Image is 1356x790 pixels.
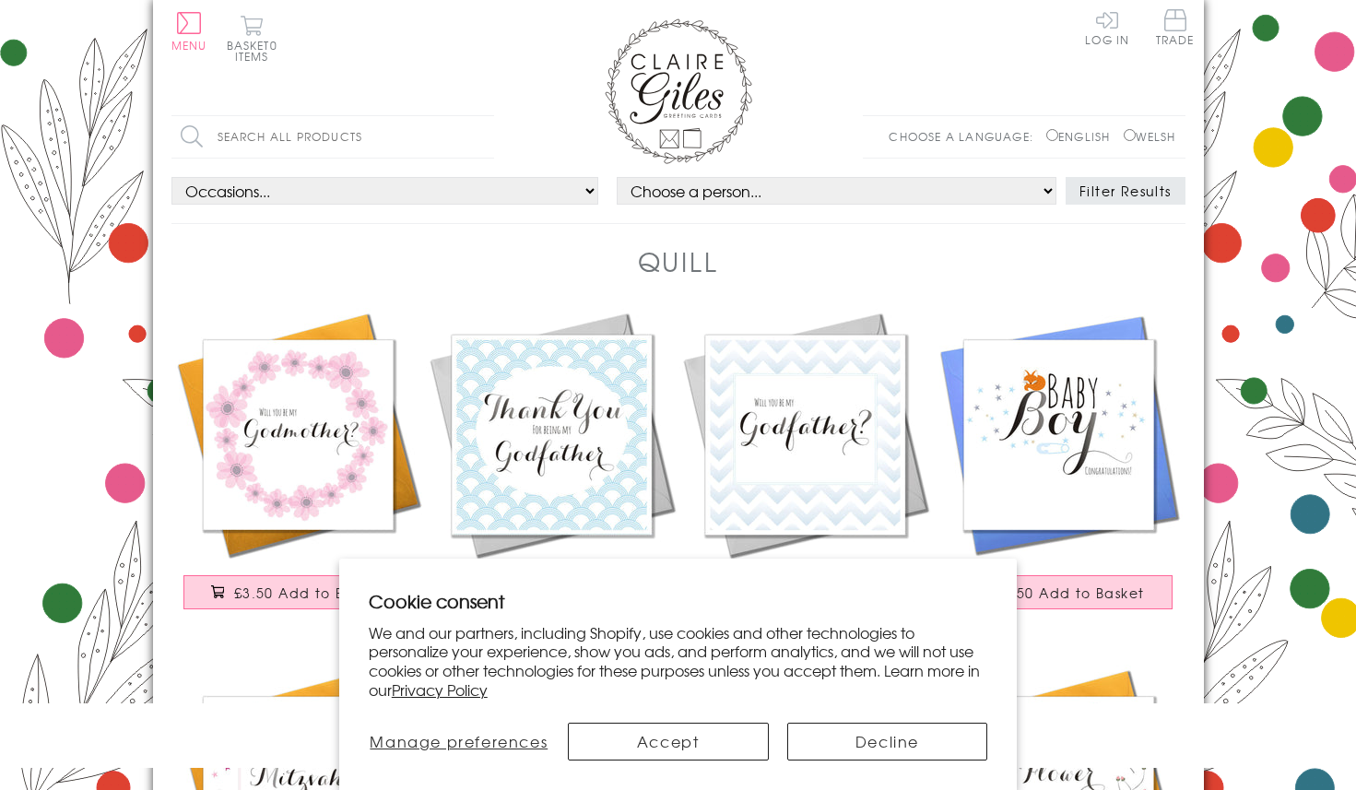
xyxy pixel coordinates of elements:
span: Menu [171,37,207,53]
span: £3.50 Add to Basket [234,584,384,602]
button: Accept [568,723,769,761]
a: Privacy Policy [392,678,488,701]
button: Basket0 items [227,15,277,62]
img: Religious Occassions Card, Blue Stripes, Will you be my Godfather? [678,308,932,561]
button: £3.50 Add to Basket [183,575,412,609]
a: Trade [1156,9,1195,49]
span: Manage preferences [370,730,548,752]
a: Log In [1085,9,1129,45]
img: Baby Card, Sleeping Fox, Baby Boy Congratulations [932,308,1185,561]
button: Decline [787,723,988,761]
label: Welsh [1124,128,1176,145]
button: Menu [171,12,207,51]
img: Claire Giles Greetings Cards [605,18,752,164]
h1: Quill [638,242,719,280]
a: Religious Occassions Card, Pink Flowers, Will you be my Godmother? £3.50 Add to Basket [171,308,425,628]
span: Trade [1156,9,1195,45]
button: £3.50 Add to Basket [944,575,1173,609]
input: Search all products [171,116,494,158]
input: Search [476,116,494,158]
img: Religious Occassions Card, Blue Circles, Thank You for being my Godfather [425,308,678,561]
a: Baby Card, Sleeping Fox, Baby Boy Congratulations £3.50 Add to Basket [932,308,1185,628]
a: Religious Occassions Card, Blue Circles, Thank You for being my Godfather £3.50 Add to Basket [425,308,678,628]
a: Religious Occassions Card, Blue Stripes, Will you be my Godfather? £3.50 Add to Basket [678,308,932,628]
span: 0 items [235,37,277,65]
button: Manage preferences [369,723,549,761]
img: Religious Occassions Card, Pink Flowers, Will you be my Godmother? [171,308,425,561]
p: Choose a language: [889,128,1043,145]
input: Welsh [1124,129,1136,141]
h2: Cookie consent [369,588,988,614]
input: English [1046,129,1058,141]
p: We and our partners, including Shopify, use cookies and other technologies to personalize your ex... [369,623,988,700]
label: English [1046,128,1119,145]
button: Filter Results [1066,177,1185,205]
span: £3.50 Add to Basket [995,584,1145,602]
